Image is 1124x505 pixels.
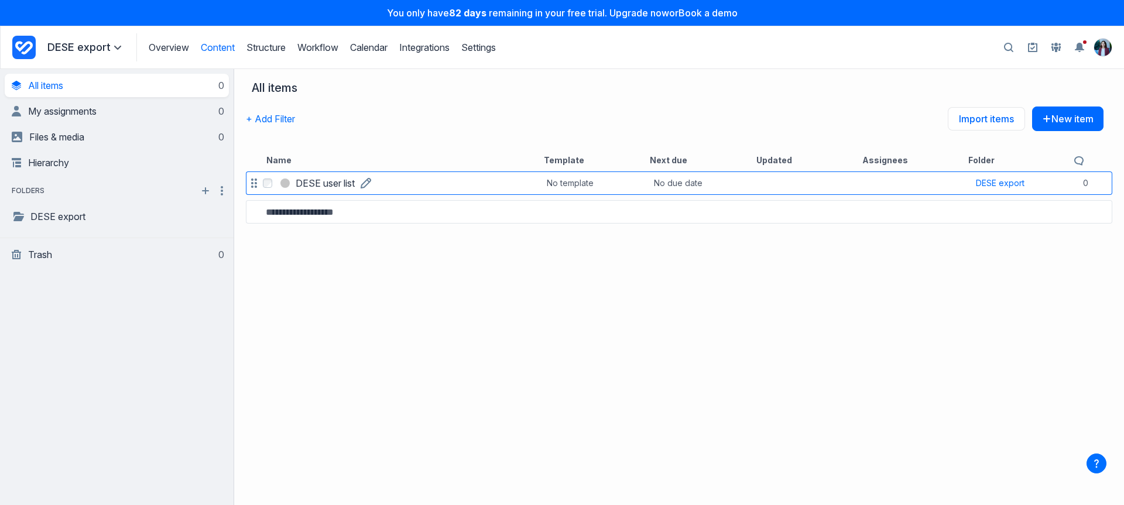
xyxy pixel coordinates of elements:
summary: View profile menu [1094,38,1112,57]
span: Files & media [29,131,84,143]
span: folders [5,185,52,197]
button: Template [544,154,584,166]
a: Hierarchy [12,151,224,174]
button: Next due [650,154,687,166]
button: + Add Filter [246,107,295,131]
div: 0 [216,249,224,260]
a: Files & media0 [12,125,224,149]
a: Project Dashboard [12,33,36,61]
a: Import items [948,107,1025,130]
div: 0 [216,131,224,143]
p: You only have remaining in your free trial. Upgrade now or Book a demo [7,7,1117,19]
button: Toggle the notification sidebar [1070,38,1089,57]
a: Overview [149,42,189,53]
div: 0 [216,80,224,91]
a: Trash0 [12,243,224,266]
a: Workflow [297,42,338,53]
div: All items [252,81,303,95]
a: Calendar [350,42,388,53]
a: Content [201,42,235,53]
a: People and Groups [1047,38,1065,57]
button: Folder [968,154,995,166]
a: Integrations [399,42,450,53]
a: All items0 [12,74,224,97]
button: Name [266,154,292,166]
a: DESE export [12,209,224,224]
span: Trash [28,249,52,260]
a: DESE export [976,177,1024,189]
summary: DESE export [47,40,125,54]
button: Assignees [862,154,908,166]
img: Your avatar [1094,39,1112,56]
div: No due date [654,177,702,189]
button: New item [1032,107,1104,131]
button: More folder actions [215,184,229,198]
div: 0 [216,105,224,117]
a: Settings [461,42,496,53]
a: DESE user list [296,176,355,190]
button: Updated [756,154,792,166]
button: Open search [998,37,1019,59]
strong: 82 days [449,7,486,19]
a: Structure [246,42,286,53]
a: Setup guide [1023,38,1042,57]
span: My assignments [28,105,97,117]
a: My assignments0 [12,99,224,123]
